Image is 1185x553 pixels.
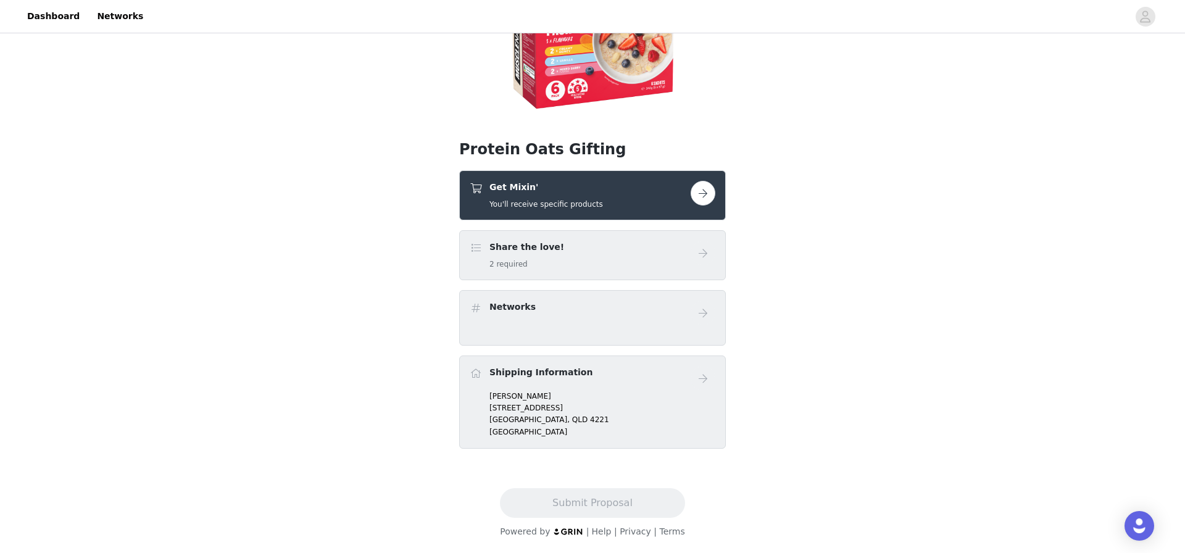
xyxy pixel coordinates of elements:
[489,241,564,254] h4: Share the love!
[459,138,726,160] h1: Protein Oats Gifting
[20,2,87,30] a: Dashboard
[1139,7,1151,27] div: avatar
[459,355,726,449] div: Shipping Information
[89,2,151,30] a: Networks
[500,526,550,536] span: Powered by
[459,170,726,220] div: Get Mixin'
[659,526,684,536] a: Terms
[489,259,564,270] h5: 2 required
[489,402,715,414] p: [STREET_ADDRESS]
[489,415,570,424] span: [GEOGRAPHIC_DATA],
[654,526,657,536] span: |
[489,391,715,402] p: [PERSON_NAME]
[590,415,609,424] span: 4221
[572,415,588,424] span: QLD
[459,290,726,346] div: Networks
[489,366,592,379] h4: Shipping Information
[586,526,589,536] span: |
[553,528,584,536] img: logo
[500,488,684,518] button: Submit Proposal
[459,230,726,280] div: Share the love!
[489,199,603,210] h5: You'll receive specific products
[1125,511,1154,541] div: Open Intercom Messenger
[614,526,617,536] span: |
[620,526,651,536] a: Privacy
[489,181,603,194] h4: Get Mixin'
[592,526,612,536] a: Help
[489,426,715,438] p: [GEOGRAPHIC_DATA]
[489,301,536,314] h4: Networks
